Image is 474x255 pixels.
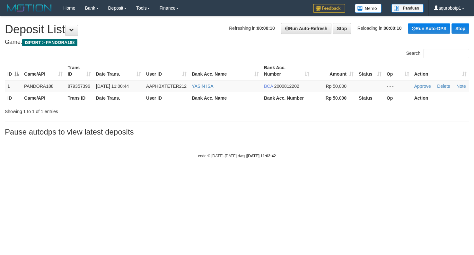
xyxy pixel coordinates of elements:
[281,23,331,34] a: Run Auto-Refresh
[93,92,144,104] th: Date Trans.
[68,84,90,89] span: 879357396
[408,23,450,34] a: Run Auto-DPS
[144,62,189,80] th: User ID: activate to sort column ascending
[274,84,299,89] span: Copy 2000812202 to clipboard
[437,84,450,89] a: Delete
[326,84,347,89] span: Rp 50,000
[355,4,382,13] img: Button%20Memo.svg
[93,62,144,80] th: Date Trans.: activate to sort column ascending
[261,92,312,104] th: Bank Acc. Number
[229,26,275,31] span: Refreshing in:
[391,4,424,12] img: panduan.png
[247,154,276,158] strong: [DATE] 11:02:42
[65,92,93,104] th: Trans ID
[384,80,412,92] td: - - -
[261,62,312,80] th: Bank Acc. Number: activate to sort column ascending
[198,154,276,158] small: code © [DATE]-[DATE] dwg |
[5,62,22,80] th: ID: activate to sort column descending
[146,84,187,89] span: AAPHBXTETER212
[257,26,275,31] strong: 00:00:10
[5,39,469,45] h4: Game:
[22,62,65,80] th: Game/API: activate to sort column ascending
[313,4,345,13] img: Feedback.jpg
[384,62,412,80] th: Op: activate to sort column ascending
[22,39,77,46] span: ISPORT > PANDORA188
[312,62,356,80] th: Amount: activate to sort column ascending
[384,92,412,104] th: Op
[5,106,193,115] div: Showing 1 to 1 of 1 entries
[5,92,22,104] th: ID
[333,23,351,34] a: Stop
[264,84,273,89] span: BCA
[384,26,402,31] strong: 00:00:10
[189,62,261,80] th: Bank Acc. Name: activate to sort column ascending
[414,84,431,89] a: Approve
[456,84,466,89] a: Note
[22,92,65,104] th: Game/API
[65,62,93,80] th: Trans ID: activate to sort column ascending
[22,80,65,92] td: PANDORA188
[144,92,189,104] th: User ID
[312,92,356,104] th: Rp 50.000
[5,23,469,36] h1: Deposit List
[424,49,469,58] input: Search:
[412,62,469,80] th: Action: activate to sort column ascending
[5,128,469,136] h3: Pause autodps to view latest deposits
[192,84,213,89] a: YASIN ISA
[189,92,261,104] th: Bank Acc. Name
[96,84,129,89] span: [DATE] 11:00:44
[452,23,469,34] a: Stop
[5,3,54,13] img: MOTION_logo.png
[412,92,469,104] th: Action
[357,26,402,31] span: Reloading in:
[5,80,22,92] td: 1
[356,92,384,104] th: Status
[356,62,384,80] th: Status: activate to sort column ascending
[406,49,469,58] label: Search:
